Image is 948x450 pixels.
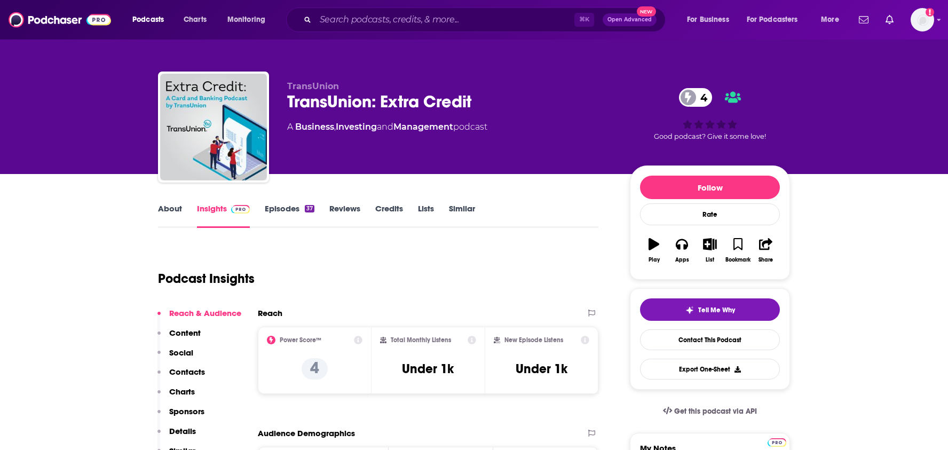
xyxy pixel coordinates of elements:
button: Charts [157,386,195,406]
button: Social [157,348,193,367]
div: 4Good podcast? Give it some love! [630,81,790,147]
span: Good podcast? Give it some love! [654,132,766,140]
img: TransUnion: Extra Credit [160,74,267,180]
span: New [637,6,656,17]
button: Reach & Audience [157,308,241,328]
button: Bookmark [724,231,752,270]
a: Charts [177,11,213,28]
a: Contact This Podcast [640,329,780,350]
h2: Power Score™ [280,336,321,344]
h3: Under 1k [402,361,454,377]
svg: Add a profile image [926,8,934,17]
button: open menu [740,11,813,28]
span: For Podcasters [747,12,798,27]
button: open menu [680,11,742,28]
span: Logged in as Society22 [911,8,934,31]
p: Charts [169,386,195,397]
p: Social [169,348,193,358]
span: Charts [184,12,207,27]
div: List [706,257,714,263]
img: tell me why sparkle [685,306,694,314]
button: Content [157,328,201,348]
a: Show notifications dropdown [855,11,873,29]
a: Management [393,122,453,132]
a: Investing [336,122,377,132]
button: open menu [125,11,178,28]
div: A podcast [287,121,487,133]
span: Open Advanced [607,17,652,22]
img: Podchaser Pro [231,205,250,214]
p: Sponsors [169,406,204,416]
span: Podcasts [132,12,164,27]
img: User Profile [911,8,934,31]
button: Apps [668,231,696,270]
button: open menu [813,11,852,28]
a: Get this podcast via API [654,398,765,424]
div: Share [759,257,773,263]
h2: Total Monthly Listens [391,336,451,344]
p: Reach & Audience [169,308,241,318]
span: 4 [690,88,713,107]
button: Sponsors [157,406,204,426]
div: Search podcasts, credits, & more... [296,7,676,32]
button: List [696,231,724,270]
img: Podchaser Pro [768,438,786,447]
a: Reviews [329,203,360,228]
a: Similar [449,203,475,228]
button: open menu [220,11,279,28]
span: and [377,122,393,132]
p: 4 [302,358,328,380]
p: Content [169,328,201,338]
h1: Podcast Insights [158,271,255,287]
a: 4 [679,88,713,107]
button: Export One-Sheet [640,359,780,380]
h2: Audience Demographics [258,428,355,438]
div: Play [649,257,660,263]
span: , [334,122,336,132]
a: About [158,203,182,228]
span: TransUnion [287,81,339,91]
div: Bookmark [725,257,750,263]
button: Play [640,231,668,270]
h2: New Episode Listens [504,336,563,344]
button: Details [157,426,196,446]
button: Contacts [157,367,205,386]
span: For Business [687,12,729,27]
button: tell me why sparkleTell Me Why [640,298,780,321]
a: Business [295,122,334,132]
span: ⌘ K [574,13,594,27]
div: Rate [640,203,780,225]
p: Details [169,426,196,436]
a: Lists [418,203,434,228]
a: Show notifications dropdown [881,11,898,29]
h2: Reach [258,308,282,318]
p: Contacts [169,367,205,377]
input: Search podcasts, credits, & more... [315,11,574,28]
a: InsightsPodchaser Pro [197,203,250,228]
button: Follow [640,176,780,199]
span: Monitoring [227,12,265,27]
button: Share [752,231,780,270]
button: Open AdvancedNew [603,13,657,26]
div: 37 [305,205,314,212]
a: Credits [375,203,403,228]
span: Tell Me Why [698,306,735,314]
a: Pro website [768,437,786,447]
div: Apps [675,257,689,263]
span: More [821,12,839,27]
button: Show profile menu [911,8,934,31]
a: Episodes37 [265,203,314,228]
h3: Under 1k [516,361,567,377]
span: Get this podcast via API [674,407,757,416]
img: Podchaser - Follow, Share and Rate Podcasts [9,10,111,30]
